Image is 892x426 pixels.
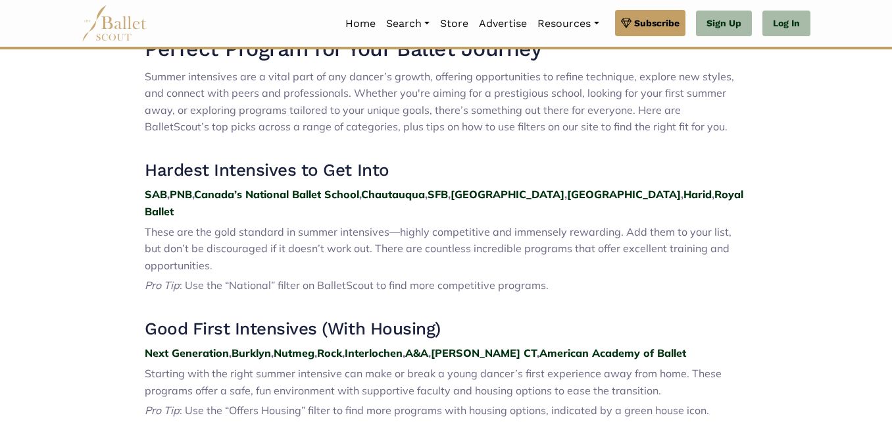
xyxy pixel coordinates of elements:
strong: , [425,188,428,201]
a: Log In [762,11,810,37]
a: Advertise [474,10,532,38]
a: Canada’s National Ballet School [194,188,359,201]
strong: , [428,346,431,359]
a: PNB [170,188,192,201]
h3: Hardest Intensives to Get Into [145,159,747,182]
a: Home [340,10,381,38]
a: Subscribe [615,10,685,36]
span: Pro Tip [145,404,180,417]
strong: , [564,188,567,201]
span: Subscribe [634,16,680,30]
strong: , [229,346,232,359]
strong: , [192,188,194,201]
a: Rock [317,346,342,359]
strong: , [167,188,170,201]
a: Burklyn [232,346,271,359]
a: A&A [405,346,428,359]
span: These are the gold standard in summer intensives—highly competitive and immensely rewarding. Add ... [145,225,731,272]
strong: , [342,346,345,359]
a: Store [435,10,474,38]
span: Starting with the right summer intensive can make or break a young dancer’s first experience away... [145,367,722,397]
strong: , [314,346,317,359]
a: Next Generation [145,346,229,359]
strong: , [448,188,451,201]
h3: Good First Intensives (With Housing) [145,318,747,340]
a: [GEOGRAPHIC_DATA] [451,188,564,201]
a: Sign Up [696,11,752,37]
span: : Use the “National” filter on BalletScout to find more competitive programs. [180,279,549,292]
a: SFB [428,188,448,201]
strong: , [712,188,714,201]
strong: , [359,188,361,201]
strong: , [403,346,405,359]
a: Search [381,10,435,38]
a: Resources [532,10,604,38]
a: [GEOGRAPHIC_DATA] [567,188,681,201]
a: SAB [145,188,167,201]
a: Interlochen [345,346,403,359]
a: Chautauqua [361,188,425,201]
span: : Use the “Offers Housing” filter to find more programs with housing options, indicated by a gree... [180,404,709,417]
img: gem.svg [621,16,632,30]
a: [PERSON_NAME] CT [431,346,537,359]
a: Harid [683,188,712,201]
span: Summer intensives are a vital part of any dancer’s growth, offering opportunities to refine techn... [145,70,734,134]
a: American Academy of Ballet [539,346,686,359]
strong: , [271,346,274,359]
a: Nutmeg [274,346,314,359]
strong: , [681,188,683,201]
span: Pro Tip [145,279,180,292]
strong: , [537,346,539,359]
